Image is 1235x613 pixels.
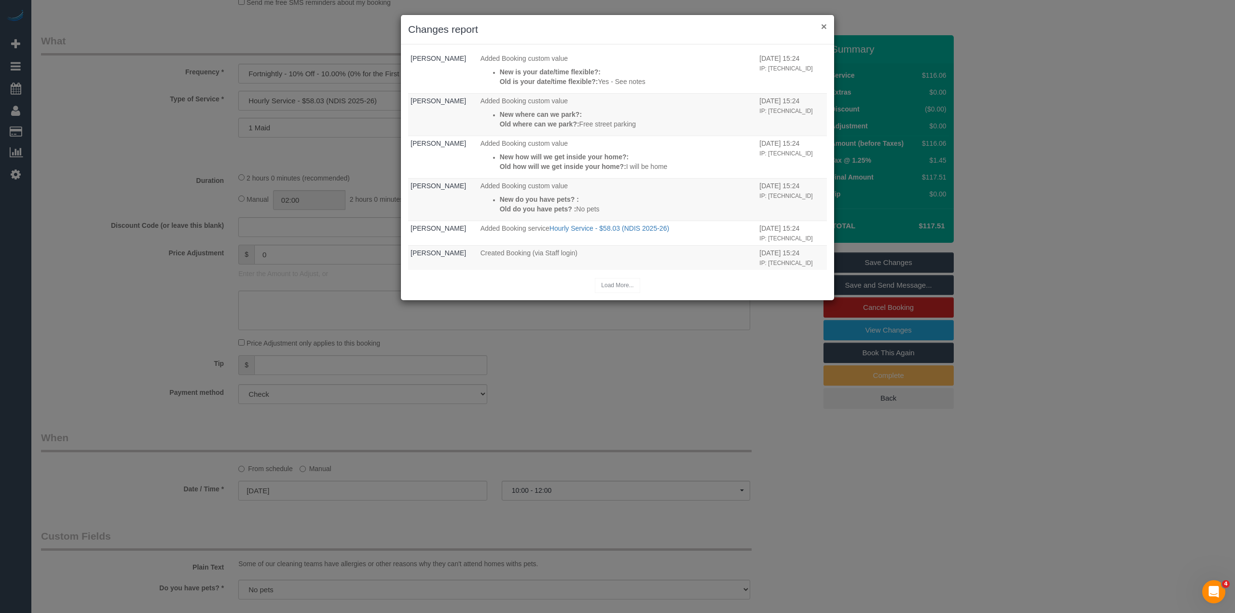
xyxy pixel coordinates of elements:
a: [PERSON_NAME] [411,97,466,105]
td: When [757,221,827,245]
small: IP: [TECHNICAL_ID] [759,235,812,242]
small: IP: [TECHNICAL_ID] [759,193,812,199]
strong: New do you have pets? : [500,195,579,203]
td: When [757,51,827,93]
td: Who [408,93,478,136]
td: What [478,245,757,270]
strong: New how will we get inside your home?: [500,153,629,161]
td: When [757,178,827,221]
p: No pets [500,204,755,214]
span: Added Booking custom value [480,55,568,62]
td: What [478,51,757,93]
td: Who [408,136,478,178]
a: [PERSON_NAME] [411,249,466,257]
a: [PERSON_NAME] [411,224,466,232]
a: Hourly Service - $58.03 (NDIS 2025-26) [549,224,669,232]
a: [PERSON_NAME] [411,139,466,147]
a: [PERSON_NAME] [411,182,466,190]
small: IP: [TECHNICAL_ID] [759,65,812,72]
a: [PERSON_NAME] [411,55,466,62]
strong: Old do you have pets? : [500,205,576,213]
span: Added Booking custom value [480,182,568,190]
td: When [757,245,827,270]
span: Added Booking service [480,224,549,232]
strong: New where can we park?: [500,111,582,118]
h3: Changes report [408,22,827,37]
td: When [757,93,827,136]
strong: Old where can we park?: [500,120,579,128]
button: × [821,21,827,31]
span: Created Booking (via Staff login) [480,249,577,257]
td: Who [408,221,478,245]
span: Added Booking custom value [480,97,568,105]
strong: Old is your date/time flexible?: [500,78,598,85]
small: IP: [TECHNICAL_ID] [759,150,812,157]
sui-modal: Changes report [401,15,834,300]
iframe: Intercom live chat [1202,580,1225,603]
small: IP: [TECHNICAL_ID] [759,108,812,114]
td: When [757,136,827,178]
td: Who [408,245,478,270]
span: Added Booking custom value [480,139,568,147]
span: 4 [1222,580,1230,588]
td: Who [408,178,478,221]
p: I will be home [500,162,755,171]
strong: New is your date/time flexible?: [500,68,601,76]
small: IP: [TECHNICAL_ID] [759,260,812,266]
p: Free street parking [500,119,755,129]
td: What [478,136,757,178]
td: What [478,93,757,136]
td: What [478,178,757,221]
td: What [478,221,757,245]
td: Who [408,51,478,93]
strong: Old how will we get inside your home?: [500,163,626,170]
p: Yes - See notes [500,77,755,86]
